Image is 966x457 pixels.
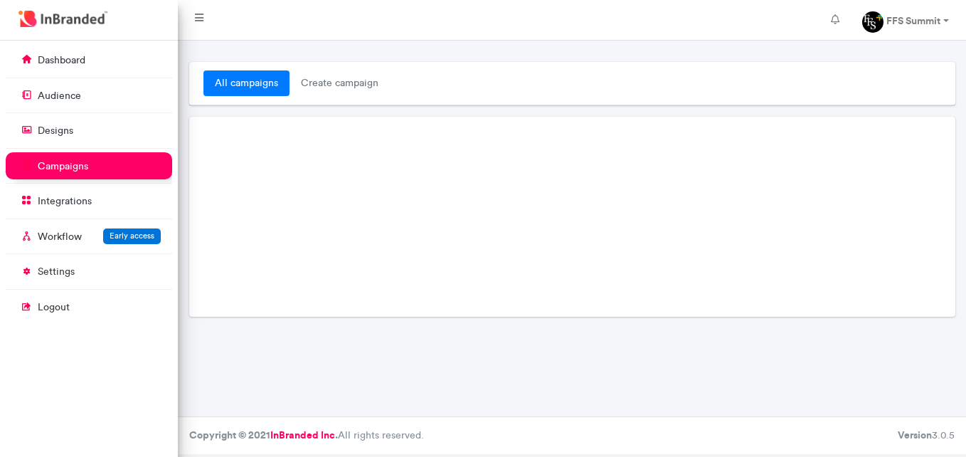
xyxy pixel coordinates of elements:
[38,89,81,103] p: audience
[15,7,111,31] img: InBranded Logo
[178,416,966,454] footer: All rights reserved.
[6,117,172,144] a: designs
[38,194,92,209] p: integrations
[189,429,338,441] strong: Copyright © 2021 .
[110,231,154,241] span: Early access
[6,82,172,109] a: audience
[38,265,75,279] p: settings
[6,223,172,250] a: WorkflowEarly access
[38,159,88,174] p: campaigns
[851,6,960,34] a: FFS Summit
[886,14,940,27] strong: FFS Summit
[38,300,70,315] p: logout
[898,429,955,443] div: 3.0.5
[6,152,172,179] a: campaigns
[270,429,335,441] a: InBranded Inc
[6,258,172,285] a: settings
[38,230,82,244] p: Workflow
[290,70,390,96] span: create campaign
[6,187,172,214] a: integrations
[38,124,73,138] p: designs
[38,53,85,68] p: dashboard
[203,70,290,96] a: all campaigns
[862,11,883,33] img: profile dp
[6,46,172,73] a: dashboard
[898,429,932,441] b: Version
